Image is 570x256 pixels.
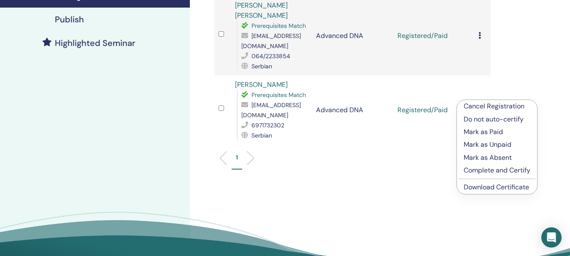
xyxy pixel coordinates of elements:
[251,62,272,70] span: Serbian
[251,22,306,30] span: Prerequisites Match
[251,121,284,129] span: 6971732302
[236,153,238,162] p: 1
[464,165,530,175] p: Complete and Certify
[235,1,288,20] a: [PERSON_NAME] [PERSON_NAME]
[464,140,530,150] p: Mark as Unpaid
[241,101,301,119] span: [EMAIL_ADDRESS][DOMAIN_NAME]
[251,132,272,139] span: Serbian
[464,183,529,191] a: Download Certificate
[55,38,135,48] h4: Highlighted Seminar
[541,227,562,248] div: Open Intercom Messenger
[241,32,301,50] span: [EMAIL_ADDRESS][DOMAIN_NAME]
[251,52,290,60] span: 064/2233854
[251,91,306,99] span: Prerequisites Match
[464,114,530,124] p: Do not auto-certify
[464,127,530,137] p: Mark as Paid
[235,80,288,89] a: [PERSON_NAME]
[312,75,393,145] td: Advanced DNA
[55,14,84,24] h4: Publish
[464,153,530,163] p: Mark as Absent
[464,101,530,111] p: Cancel Registration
